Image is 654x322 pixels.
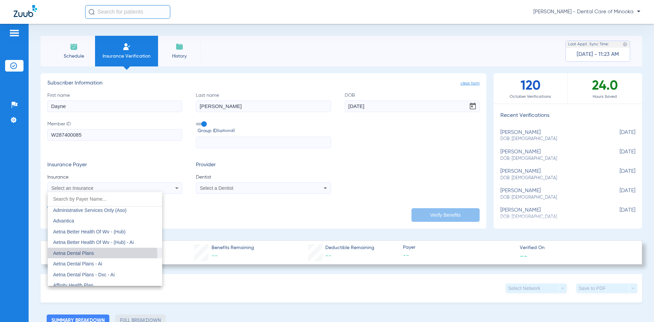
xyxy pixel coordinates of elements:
[53,272,115,277] span: Aetna Dental Plans - Dxc - Ai
[53,250,94,256] span: Aetna Dental Plans
[53,208,127,213] span: Administrative Services Only (Aso)
[53,229,125,234] span: Aetna Better Health Of Wv - (Hub)
[48,192,162,206] input: dropdown search
[53,282,93,288] span: Affinity Health Plan
[53,240,134,245] span: Aetna Better Health Of Wv - (Hub) - Ai
[53,261,102,266] span: Aetna Dental Plans - Ai
[53,218,74,224] span: Advantica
